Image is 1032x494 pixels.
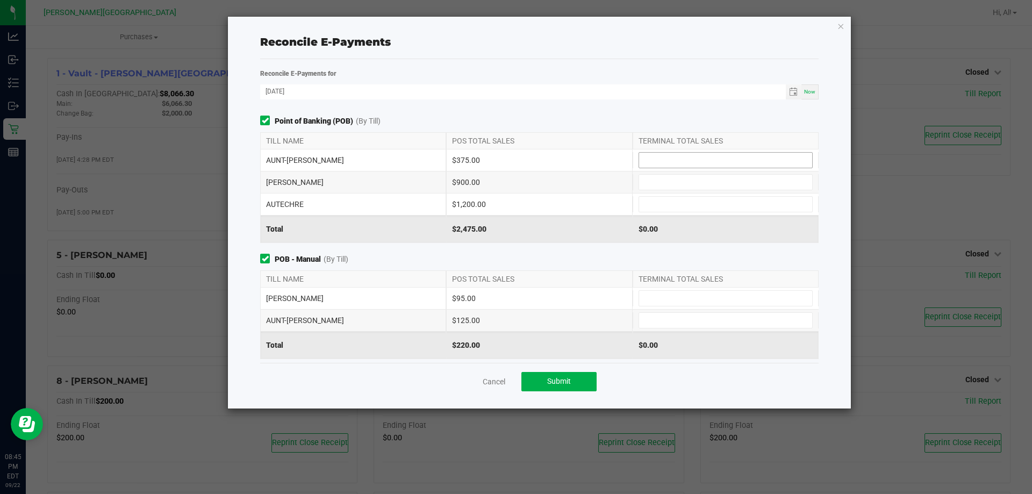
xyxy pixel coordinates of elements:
div: $0.00 [633,216,819,242]
div: Total [260,332,446,359]
div: $375.00 [446,149,632,171]
div: $900.00 [446,171,632,193]
span: (By Till) [324,254,348,265]
input: Date [260,84,786,98]
strong: Reconcile E-Payments for [260,70,336,77]
form-toggle: Include in reconciliation [260,254,275,265]
div: $2,475.00 [446,216,632,242]
div: $1,200.00 [446,194,632,215]
span: Now [804,89,815,95]
span: Submit [547,377,571,385]
div: TERMINAL TOTAL SALES [633,133,819,149]
div: Total [260,216,446,242]
a: Cancel [483,376,505,387]
div: Reconcile E-Payments [260,34,819,50]
div: $125.00 [446,310,632,331]
div: [PERSON_NAME] [260,171,446,193]
strong: POB - Manual [275,254,321,265]
iframe: Resource center [11,408,43,440]
div: $220.00 [446,332,632,359]
button: Submit [521,372,597,391]
span: (By Till) [356,116,381,127]
div: $0.00 [633,332,819,359]
div: TILL NAME [260,271,446,287]
div: POS TOTAL SALES [446,133,632,149]
div: $95.00 [446,288,632,309]
div: [PERSON_NAME] [260,288,446,309]
form-toggle: Include in reconciliation [260,116,275,127]
div: AUTECHRE [260,194,446,215]
strong: Point of Banking (POB) [275,116,353,127]
div: AUNT-[PERSON_NAME] [260,149,446,171]
span: Toggle calendar [786,84,801,99]
div: TILL NAME [260,133,446,149]
div: AUNT-[PERSON_NAME] [260,310,446,331]
div: POS TOTAL SALES [446,271,632,287]
div: TERMINAL TOTAL SALES [633,271,819,287]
